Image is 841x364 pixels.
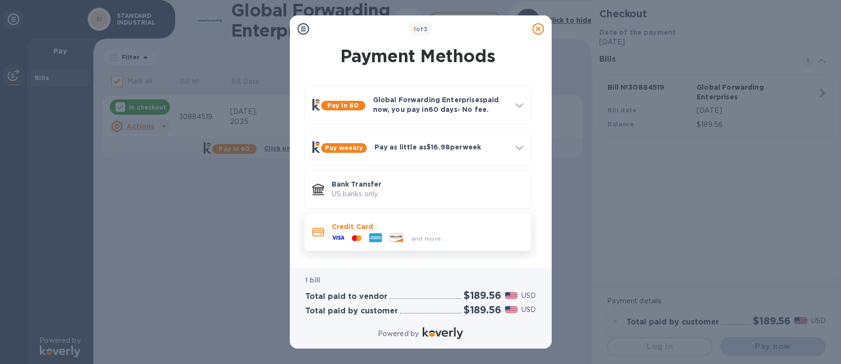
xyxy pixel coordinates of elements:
h3: Total paid by customer [305,307,398,316]
span: and more... [411,235,446,242]
b: Pay weekly [325,144,363,151]
p: Credit Card [332,222,523,231]
b: 1 bill [305,276,321,284]
p: USD [521,291,536,301]
span: 1 [414,26,416,33]
img: USD [505,306,518,313]
p: US banks only. [332,189,523,199]
p: USD [521,305,536,315]
p: Bank Transfer [332,179,523,189]
img: Logo [423,327,463,339]
h2: $189.56 [464,304,501,316]
p: Pay as little as $16.98 per week [375,142,508,152]
h1: Payment Methods [302,46,533,66]
b: of 3 [414,26,428,33]
p: Global Forwarding Enterprises paid now, you pay in 60 days - No fee. [373,95,508,114]
img: USD [505,292,518,299]
b: Pay in 60 [327,102,359,109]
p: Powered by [378,329,419,339]
h3: Total paid to vendor [305,292,388,301]
h2: $189.56 [464,289,501,301]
